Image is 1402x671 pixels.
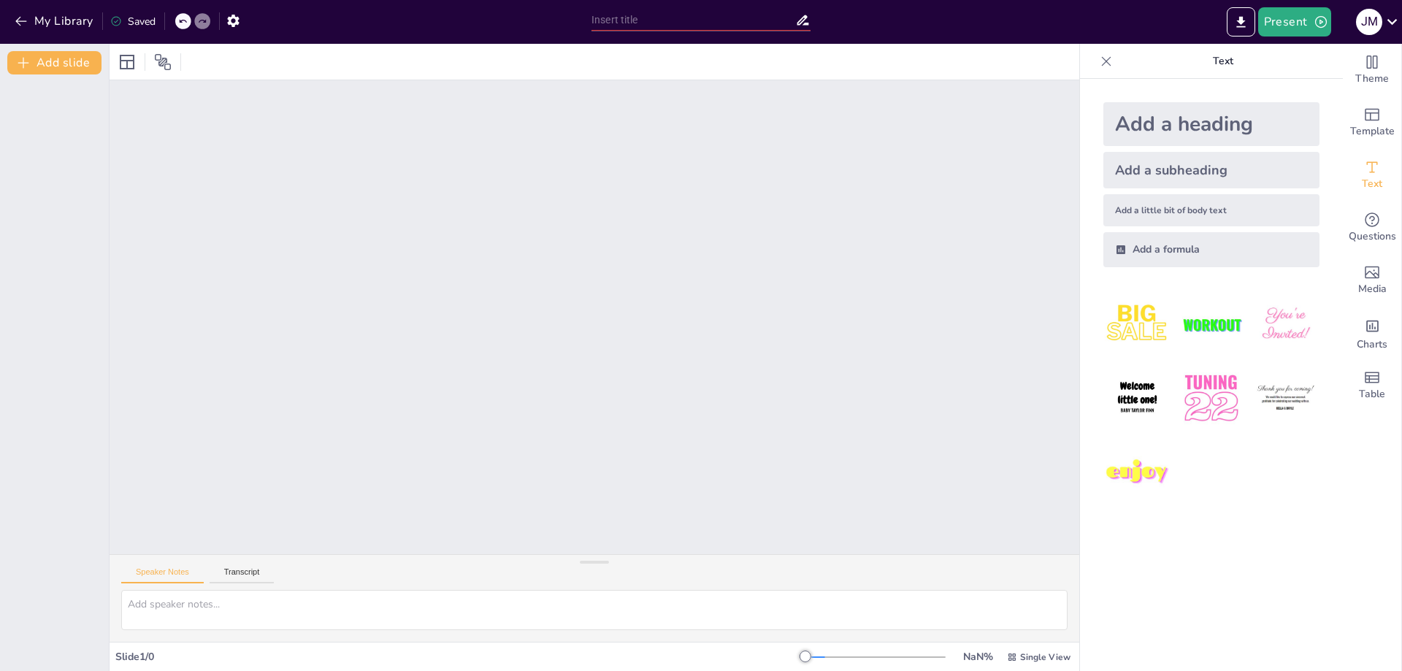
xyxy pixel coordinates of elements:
div: Layout [115,50,139,74]
img: 6.jpeg [1252,364,1319,432]
input: Insert title [591,9,795,31]
div: Add a heading [1103,102,1319,146]
span: Text [1362,176,1382,192]
button: Present [1258,7,1331,37]
div: Add a table [1343,359,1401,412]
span: Single View [1020,651,1070,663]
span: Position [154,53,172,71]
div: NaN % [960,650,995,664]
button: Add slide [7,51,101,74]
img: 2.jpeg [1177,291,1245,358]
img: 4.jpeg [1103,364,1171,432]
div: Add a little bit of body text [1103,194,1319,226]
button: My Library [11,9,99,33]
div: Add charts and graphs [1343,307,1401,359]
span: Media [1358,281,1387,297]
button: Speaker Notes [121,567,204,583]
div: Change the overall theme [1343,44,1401,96]
button: Export to PowerPoint [1227,7,1255,37]
div: J M [1356,9,1382,35]
span: Template [1350,123,1395,139]
img: 5.jpeg [1177,364,1245,432]
span: Charts [1357,337,1387,353]
div: Get real-time input from your audience [1343,202,1401,254]
button: Transcript [210,567,275,583]
div: Add ready made slides [1343,96,1401,149]
img: 3.jpeg [1252,291,1319,358]
span: Theme [1355,71,1389,87]
span: Questions [1349,229,1396,245]
div: Add images, graphics, shapes or video [1343,254,1401,307]
div: Add a subheading [1103,152,1319,188]
div: Slide 1 / 0 [115,650,805,664]
div: Saved [110,15,156,28]
img: 7.jpeg [1103,439,1171,507]
p: Text [1118,44,1328,79]
button: J M [1356,7,1382,37]
div: Add text boxes [1343,149,1401,202]
span: Table [1359,386,1385,402]
img: 1.jpeg [1103,291,1171,358]
div: Add a formula [1103,232,1319,267]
